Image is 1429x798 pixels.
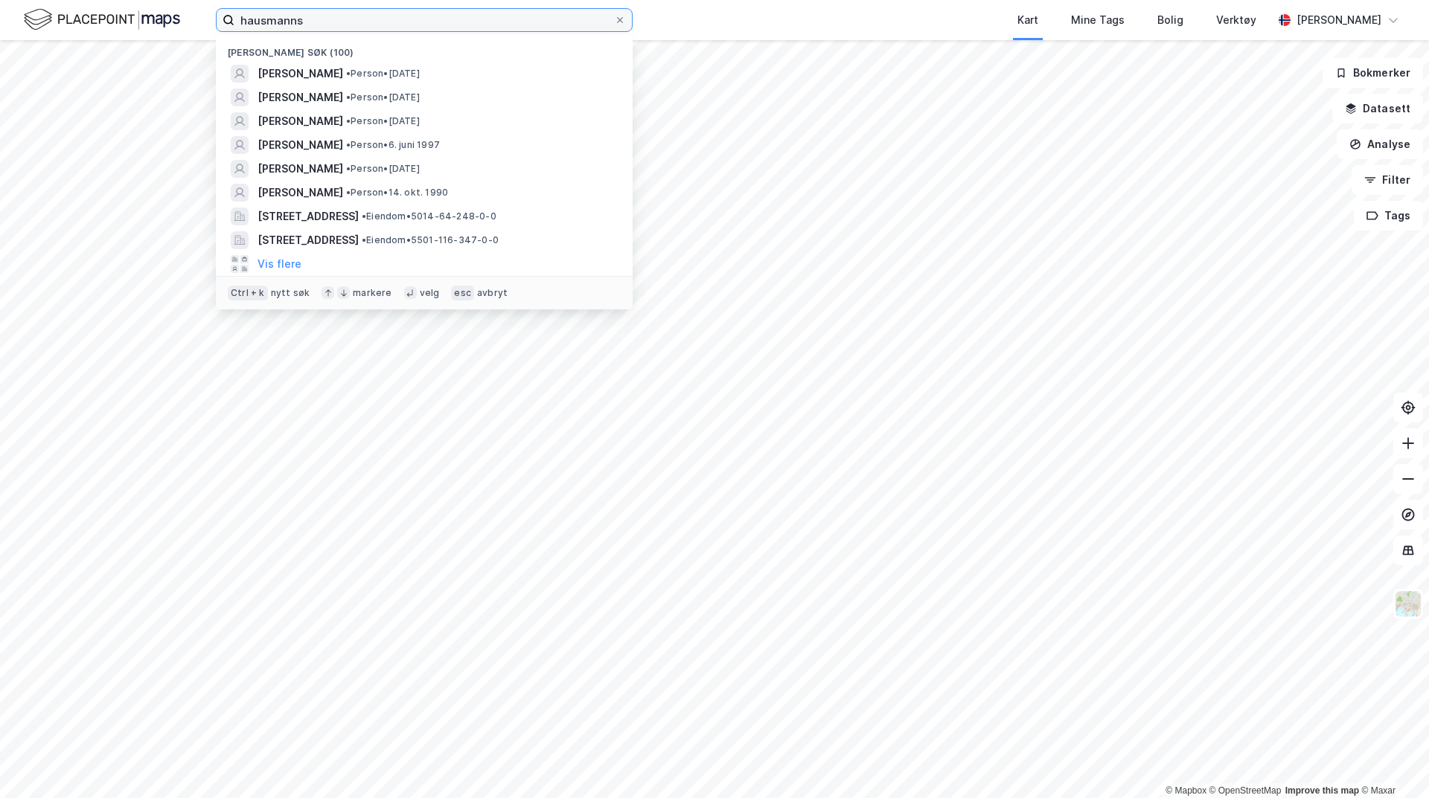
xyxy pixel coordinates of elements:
[1352,165,1423,195] button: Filter
[234,9,614,31] input: Søk på adresse, matrikkel, gårdeiere, leietakere eller personer
[258,255,301,273] button: Vis flere
[346,68,351,79] span: •
[346,68,420,80] span: Person • [DATE]
[1166,785,1206,796] a: Mapbox
[353,287,391,299] div: markere
[346,115,420,127] span: Person • [DATE]
[1297,11,1381,29] div: [PERSON_NAME]
[346,187,351,198] span: •
[258,184,343,202] span: [PERSON_NAME]
[362,210,496,222] span: Eiendom • 5014-64-248-0-0
[477,287,508,299] div: avbryt
[1394,590,1422,618] img: Z
[258,89,343,106] span: [PERSON_NAME]
[362,234,366,245] span: •
[420,287,440,299] div: velg
[216,35,633,62] div: [PERSON_NAME] søk (100)
[451,286,474,300] div: esc
[1216,11,1256,29] div: Verktøy
[258,65,343,83] span: [PERSON_NAME]
[346,139,351,150] span: •
[258,136,343,154] span: [PERSON_NAME]
[24,7,180,33] img: logo.f888ab2527a4732fd821a326f86c7f29.svg
[346,115,351,126] span: •
[346,91,420,103] span: Person • [DATE]
[258,207,359,225] span: [STREET_ADDRESS]
[1354,201,1423,231] button: Tags
[271,287,310,299] div: nytt søk
[1157,11,1183,29] div: Bolig
[1285,785,1359,796] a: Improve this map
[1017,11,1038,29] div: Kart
[362,210,366,222] span: •
[258,160,343,178] span: [PERSON_NAME]
[1355,727,1429,798] iframe: Chat Widget
[1332,94,1423,123] button: Datasett
[346,91,351,103] span: •
[1355,727,1429,798] div: Kontrollprogram for chat
[1337,129,1423,159] button: Analyse
[346,163,420,175] span: Person • [DATE]
[258,231,359,249] span: [STREET_ADDRESS]
[346,187,448,199] span: Person • 14. okt. 1990
[346,139,440,151] span: Person • 6. juni 1997
[228,286,268,300] div: Ctrl + k
[258,112,343,130] span: [PERSON_NAME]
[1071,11,1125,29] div: Mine Tags
[1209,785,1282,796] a: OpenStreetMap
[362,234,499,246] span: Eiendom • 5501-116-347-0-0
[346,163,351,174] span: •
[1323,58,1423,88] button: Bokmerker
